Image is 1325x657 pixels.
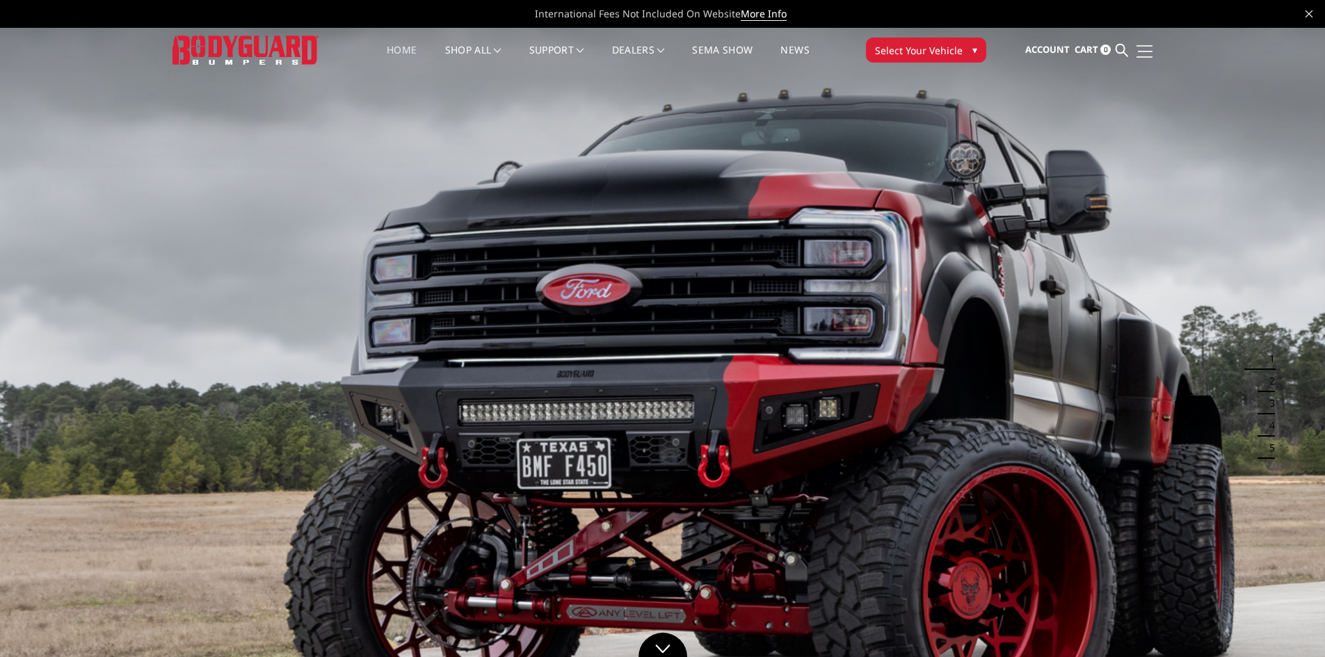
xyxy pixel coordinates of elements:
span: Cart [1075,43,1098,56]
button: 2 of 5 [1261,370,1275,392]
button: Select Your Vehicle [866,38,986,63]
a: shop all [445,45,501,72]
a: Home [387,45,417,72]
a: Account [1025,31,1070,69]
a: More Info [741,7,787,21]
button: 5 of 5 [1261,437,1275,459]
img: BODYGUARD BUMPERS [172,35,319,64]
a: SEMA Show [692,45,753,72]
button: 4 of 5 [1261,414,1275,437]
a: Support [529,45,584,72]
span: Account [1025,43,1070,56]
span: Select Your Vehicle [875,43,963,58]
a: Click to Down [639,633,687,657]
a: News [780,45,809,72]
span: ▾ [972,42,977,57]
iframe: Chat Widget [1255,590,1325,657]
button: 3 of 5 [1261,392,1275,414]
a: Cart 0 [1075,31,1111,69]
span: 0 [1100,44,1111,55]
button: 1 of 5 [1261,348,1275,370]
a: Dealers [612,45,665,72]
